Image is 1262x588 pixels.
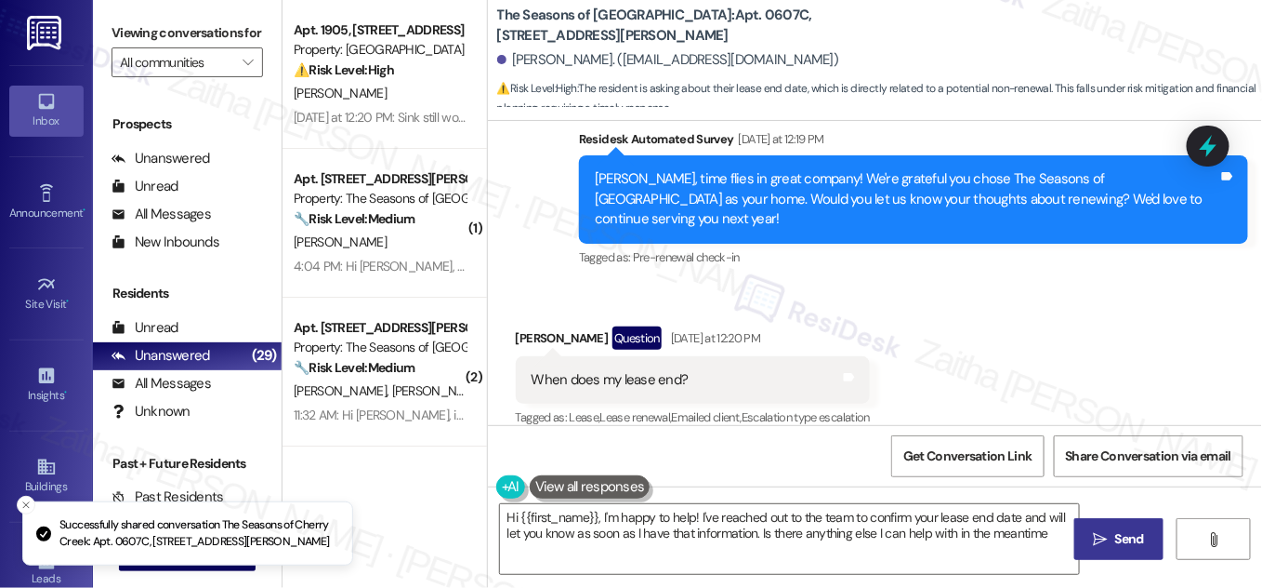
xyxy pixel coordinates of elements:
[595,169,1218,229] div: [PERSON_NAME], time flies in great company! We're grateful you chose The Seasons of [GEOGRAPHIC_D...
[67,295,70,308] span: •
[294,169,466,189] div: Apt. [STREET_ADDRESS][PERSON_NAME]
[294,189,466,208] div: Property: The Seasons of [GEOGRAPHIC_DATA]
[532,370,689,390] div: When does my lease end?
[93,284,282,303] div: Residents
[247,341,282,370] div: (29)
[27,16,65,50] img: ResiDesk Logo
[64,386,67,399] span: •
[1054,435,1243,477] button: Share Conversation via email
[112,233,219,252] div: New Inbounds
[112,402,191,421] div: Unknown
[734,129,824,149] div: [DATE] at 12:19 PM
[294,85,387,101] span: [PERSON_NAME]
[294,210,414,227] strong: 🔧 Risk Level: Medium
[83,204,85,217] span: •
[294,20,466,40] div: Apt. 1905, [STREET_ADDRESS]
[112,177,178,196] div: Unread
[579,129,1248,155] div: Residesk Automated Survey
[112,205,211,224] div: All Messages
[9,86,84,136] a: Inbox
[497,79,1262,119] span: : The resident is asking about their lease end date, which is directly related to a potential non...
[120,47,233,77] input: All communities
[497,50,839,70] div: [PERSON_NAME]. ([EMAIL_ADDRESS][DOMAIN_NAME])
[497,81,577,96] strong: ⚠️ Risk Level: High
[294,382,392,399] span: [PERSON_NAME]
[9,269,84,319] a: Site Visit •
[294,318,466,338] div: Apt. [STREET_ADDRESS][PERSON_NAME]
[243,55,253,70] i: 
[500,504,1079,574] textarea: To enrich screen reader interactions, please activate Accessibility in Grammarly extension settings
[516,327,870,356] div: [PERSON_NAME]
[600,409,672,425] span: Lease renewal ,
[391,382,484,399] span: [PERSON_NAME]
[294,234,387,250] span: [PERSON_NAME]
[633,249,740,265] span: Pre-renewal check-in
[1074,518,1164,560] button: Send
[294,359,414,376] strong: 🔧 Risk Level: Medium
[112,374,211,394] div: All Messages
[672,409,742,425] span: Emailed client ,
[294,61,394,78] strong: ⚠️ Risk Level: High
[1066,447,1231,466] span: Share Conversation via email
[516,404,870,431] div: Tagged as:
[112,19,263,47] label: Viewing conversations for
[59,517,337,550] p: Successfully shared conversation The Seasons of Cherry Creek: Apt. 0607C, [STREET_ADDRESS][PERSON...
[294,40,466,60] div: Property: [GEOGRAPHIC_DATA]
[294,338,466,357] div: Property: The Seasons of [GEOGRAPHIC_DATA]
[891,435,1044,477] button: Get Conversation Link
[294,109,500,126] div: [DATE] at 12:20 PM: Sink still won't drain
[112,318,178,338] div: Unread
[17,496,35,514] button: Close toast
[1094,532,1108,547] i: 
[497,6,869,46] b: The Seasons of [GEOGRAPHIC_DATA]: Apt. 0607C, [STREET_ADDRESS][PERSON_NAME]
[9,360,84,410] a: Insights •
[1206,532,1220,547] i: 
[612,327,662,350] div: Question
[112,149,210,168] div: Unanswered
[1115,529,1144,549] span: Send
[9,451,84,501] a: Buildings
[93,114,282,134] div: Prospects
[903,447,1032,466] span: Get Conversation Link
[570,409,600,425] span: Lease ,
[579,244,1248,271] div: Tagged as:
[112,346,210,366] div: Unanswered
[742,409,870,425] span: Escalation type escalation
[666,328,760,348] div: [DATE] at 12:20 PM
[93,454,282,474] div: Past + Future Residents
